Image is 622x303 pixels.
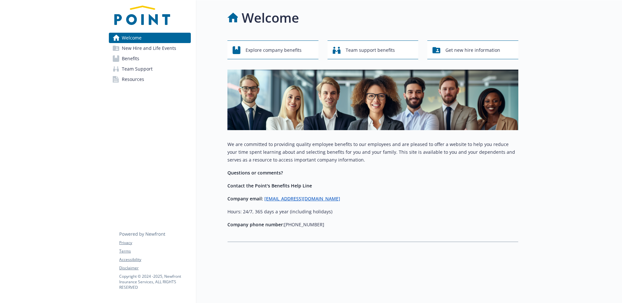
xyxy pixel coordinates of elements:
h1: Welcome [242,8,299,28]
a: [EMAIL_ADDRESS][DOMAIN_NAME] [264,196,340,202]
strong: Company email: [227,196,263,202]
a: Accessibility [119,257,190,263]
strong: Company phone number: [227,221,284,228]
span: Team Support [122,64,153,74]
p: Copyright © 2024 - 2025 , Newfront Insurance Services, ALL RIGHTS RESERVED [119,274,190,290]
a: Disclaimer [119,265,190,271]
a: New Hire and Life Events [109,43,191,53]
span: Team support benefits [346,44,395,56]
a: Resources [109,74,191,84]
img: overview page banner [227,70,518,130]
a: Privacy [119,240,190,246]
button: Explore company benefits [227,40,318,59]
p: Hours: 24/7, 365 days a year (including holidays)​ [227,208,518,216]
p: [PHONE_NUMBER] [227,221,518,229]
strong: Contact the Point's Benefits Help Line [227,183,312,189]
button: Get new hire information [427,40,518,59]
span: Welcome [122,33,142,43]
a: Benefits [109,53,191,64]
a: Welcome [109,33,191,43]
p: We are committed to providing quality employee benefits to our employees and are pleased to offer... [227,140,518,164]
button: Team support benefits [328,40,419,59]
a: Team Support [109,64,191,74]
span: Explore company benefits [246,44,302,56]
a: Terms [119,248,190,254]
span: Get new hire information [445,44,500,56]
strong: Questions or comments? [227,170,283,176]
span: Resources [122,74,144,84]
span: New Hire and Life Events [122,43,176,53]
span: Benefits [122,53,139,64]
